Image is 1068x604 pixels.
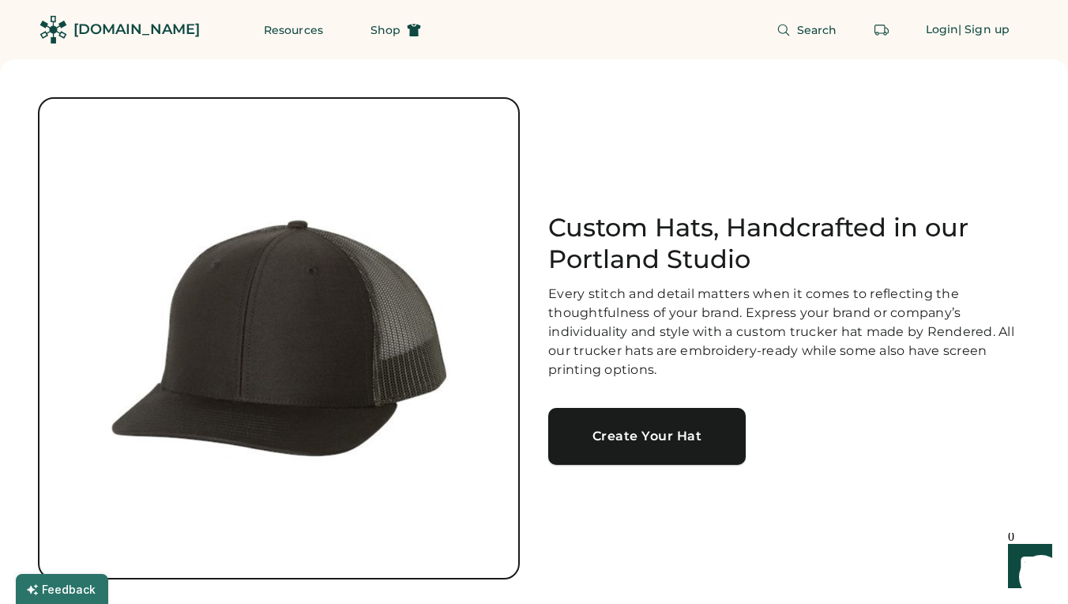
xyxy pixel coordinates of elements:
[926,22,959,38] div: Login
[548,408,746,465] a: Create Your Hat
[797,25,837,36] span: Search
[567,430,727,443] div: Create Your Hat
[39,16,67,43] img: Rendered Logo - Screens
[866,14,897,46] button: Retrieve an order
[352,14,440,46] button: Shop
[548,285,1030,379] div: Every stitch and detail matters when it comes to reflecting the thoughtfulness of your brand. Exp...
[245,14,342,46] button: Resources
[39,99,518,578] img: no
[993,533,1061,601] iframe: Front Chat
[73,20,200,40] div: [DOMAIN_NAME]
[958,22,1010,38] div: | Sign up
[758,14,856,46] button: Search
[548,212,1030,275] h1: Custom Hats, Handcrafted in our Portland Studio
[370,25,400,36] span: Shop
